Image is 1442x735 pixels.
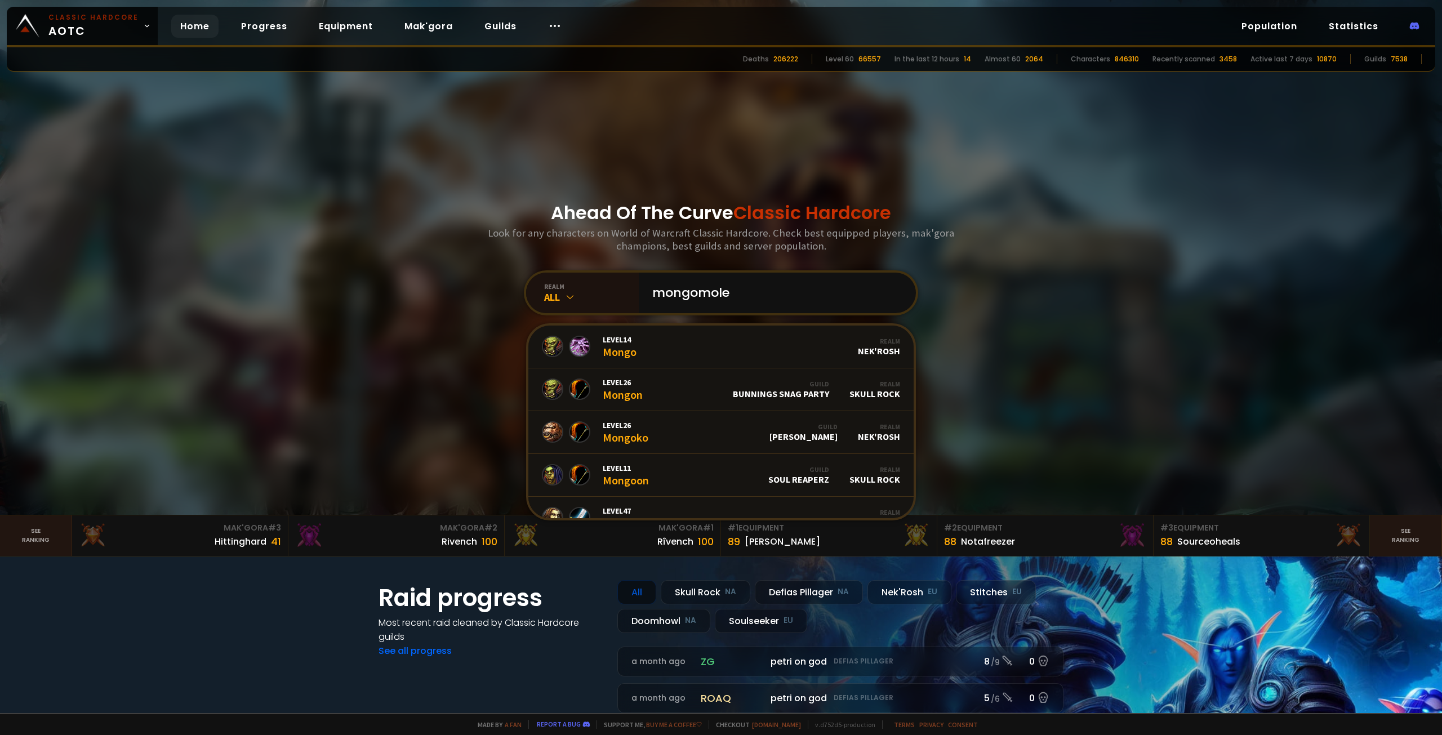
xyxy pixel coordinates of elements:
[657,534,693,549] div: Rîvench
[471,720,522,729] span: Made by
[733,380,829,388] div: Guild
[79,522,281,534] div: Mak'Gora
[442,534,477,549] div: Rivench
[232,15,296,38] a: Progress
[603,420,648,430] span: Level 26
[661,580,750,604] div: Skull Rock
[919,720,943,729] a: Privacy
[483,226,959,252] h3: Look for any characters on World of Warcraft Classic Hardcore. Check best equipped players, mak'g...
[894,720,915,729] a: Terms
[838,586,849,598] small: NA
[937,515,1154,556] a: #2Equipment88Notafreezer
[956,580,1036,604] div: Stitches
[379,616,604,644] h4: Most recent raid cleaned by Classic Hardcore guilds
[511,522,714,534] div: Mak'Gora
[215,534,266,549] div: Hittinghard
[603,420,648,444] div: Mongoko
[703,522,714,533] span: # 1
[831,508,900,528] div: Defias Pillager
[72,515,288,556] a: Mak'Gora#3Hittinghard41
[1391,54,1408,64] div: 7538
[1152,54,1215,64] div: Recently scanned
[603,335,637,345] span: Level 14
[928,586,937,598] small: EU
[944,534,956,549] div: 88
[858,422,900,431] div: Realm
[867,580,951,604] div: Nek'Rosh
[1160,534,1173,549] div: 88
[721,515,937,556] a: #1Equipment89[PERSON_NAME]
[728,522,738,533] span: # 1
[544,282,639,291] div: realm
[769,422,838,442] div: [PERSON_NAME]
[769,422,838,431] div: Guild
[379,644,452,657] a: See all progress
[698,534,714,549] div: 100
[617,580,656,604] div: All
[171,15,219,38] a: Home
[1160,522,1363,534] div: Equipment
[271,534,281,549] div: 41
[268,522,281,533] span: # 3
[985,54,1021,64] div: Almost 60
[603,377,643,402] div: Mongon
[733,380,829,399] div: Bunnings Snag Party
[544,291,639,304] div: All
[646,720,702,729] a: Buy me a coffee
[48,12,139,39] span: AOTC
[1160,522,1173,533] span: # 3
[1364,54,1386,64] div: Guilds
[858,337,900,357] div: Nek'Rosh
[784,615,793,626] small: EU
[961,534,1015,549] div: Notafreezer
[715,609,807,633] div: Soulseeker
[288,515,505,556] a: Mak'Gora#2Rivench100
[755,580,863,604] div: Defias Pillager
[826,54,854,64] div: Level 60
[964,54,971,64] div: 14
[849,380,900,388] div: Realm
[551,199,891,226] h1: Ahead Of The Curve
[728,522,930,534] div: Equipment
[808,720,875,729] span: v. d752d5 - production
[603,506,646,530] div: Mongolo
[858,337,900,345] div: Realm
[484,522,497,533] span: # 2
[743,54,769,64] div: Deaths
[858,54,881,64] div: 66557
[894,54,959,64] div: In the last 12 hours
[773,54,798,64] div: 206222
[1317,54,1337,64] div: 10870
[858,422,900,442] div: Nek'Rosh
[505,720,522,729] a: a fan
[1320,15,1387,38] a: Statistics
[1012,586,1022,598] small: EU
[482,534,497,549] div: 100
[1115,54,1139,64] div: 846310
[752,720,801,729] a: [DOMAIN_NAME]
[948,720,978,729] a: Consent
[944,522,1146,534] div: Equipment
[505,515,721,556] a: Mak'Gora#1Rîvench100
[646,273,902,313] input: Search a character...
[395,15,462,38] a: Mak'gora
[849,465,900,485] div: Skull Rock
[597,720,702,729] span: Support me,
[7,7,158,45] a: Classic HardcoreAOTC
[1025,54,1043,64] div: 2064
[728,534,740,549] div: 89
[528,368,914,411] a: Level26MongonGuildBunnings Snag PartyRealmSkull Rock
[603,463,649,487] div: Mongoon
[48,12,139,23] small: Classic Hardcore
[617,609,710,633] div: Doomhowl
[849,380,900,399] div: Skull Rock
[725,586,736,598] small: NA
[1154,515,1370,556] a: #3Equipment88Sourceoheals
[310,15,382,38] a: Equipment
[1370,515,1442,556] a: Seeranking
[768,465,829,485] div: Soul Reaperz
[603,335,637,359] div: Mongo
[733,200,891,225] span: Classic Hardcore
[617,683,1063,713] a: a month agoroaqpetri on godDefias Pillager5 /60
[475,15,526,38] a: Guilds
